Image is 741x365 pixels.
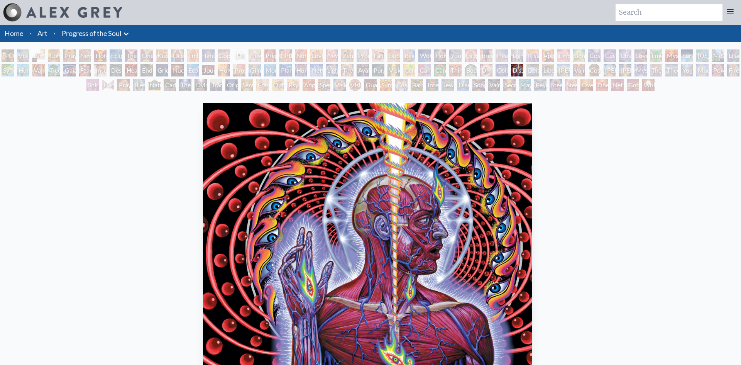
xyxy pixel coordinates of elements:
[573,64,585,76] div: Vajra Guru
[604,64,616,76] div: [PERSON_NAME]
[472,79,485,91] div: Song of Vajra Being
[233,49,245,62] div: [DEMOGRAPHIC_DATA] Embryo
[272,79,284,91] div: Ophanic Eyelash
[32,64,45,76] div: Vajra Horse
[588,64,601,76] div: Cosmic [DEMOGRAPHIC_DATA]
[542,49,554,62] div: Aperture
[148,79,161,91] div: Nature of Mind
[588,49,601,62] div: Cosmic Creativity
[449,49,462,62] div: Young & Old
[249,64,261,76] div: Glimpsing the Empyrean
[496,64,508,76] div: Collective Vision
[503,79,516,91] div: Secret Writing Being
[156,64,168,76] div: Grieving
[171,64,184,76] div: Nuclear Crucifixion
[310,64,323,76] div: Networks
[48,64,60,76] div: Tree & Person
[573,49,585,62] div: Bond
[156,49,168,62] div: Kissing
[418,64,431,76] div: Cannabis Sutra
[411,79,423,91] div: Bardo Being
[650,49,662,62] div: Emerald Grail
[210,79,222,91] div: Transfiguration
[557,64,570,76] div: [PERSON_NAME]
[596,79,608,91] div: One
[395,79,408,91] div: Cosmic Elf
[681,49,693,62] div: Earth Energies
[665,64,678,76] div: Theologue
[26,25,34,42] li: ·
[94,64,107,76] div: Insomnia
[387,49,400,62] div: Boo-boo
[616,4,722,21] input: Search
[202,64,215,76] div: Journey of the Wounded Healer
[171,49,184,62] div: Ocean of Love Bliss
[37,28,47,39] a: Art
[94,49,107,62] div: Holy Grail
[195,79,207,91] div: Dying
[681,64,693,76] div: Yogi & the Möbius Sphere
[179,79,191,91] div: The Soul Finds It's Way
[372,64,384,76] div: Purging
[2,64,14,76] div: Symbiosis: Gall Wasp & Oak Tree
[634,64,647,76] div: Mystic Eye
[604,49,616,62] div: Cosmic Artist
[102,79,114,91] div: Hands that See
[303,79,315,91] div: Angel Skin
[287,79,299,91] div: Psychomicrograph of a Fractal Paisley Cherub Feather Tip
[140,49,153,62] div: One Taste
[580,79,593,91] div: Oversoul
[264,64,276,76] div: Monochord
[426,79,438,91] div: Interbeing
[86,79,99,91] div: Spirit Animates the Flesh
[372,49,384,62] div: Family
[619,64,631,76] div: [PERSON_NAME]
[712,64,724,76] div: Power to the Peaceful
[256,79,269,91] div: Fractal Eyes
[457,79,469,91] div: Diamond Being
[364,79,377,91] div: Guardian of Infinite Vision
[62,28,122,39] a: Progress of the Soul
[2,49,14,62] div: [PERSON_NAME] & Eve
[79,64,91,76] div: Fear
[48,49,60,62] div: Contemplation
[480,49,492,62] div: Breathing
[5,29,23,37] a: Home
[241,79,253,91] div: Seraphic Transport Docking on the Third Eye
[117,79,130,91] div: Praying Hands
[63,49,76,62] div: Praying
[526,64,539,76] div: Deities & Demons Drinking from the Milky Pool
[488,79,500,91] div: Vajra Being
[295,64,307,76] div: Human Geometry
[279,49,292,62] div: Birth
[110,64,122,76] div: Despair
[712,49,724,62] div: Metamorphosis
[403,64,415,76] div: Cannabis Mudra
[187,49,199,62] div: Embracing
[17,49,29,62] div: Visionary Origin of Language
[357,64,369,76] div: Ayahuasca Visitation
[465,64,477,76] div: Body/Mind as a Vibratory Field of Energy
[380,79,392,91] div: Sunyata
[511,49,523,62] div: Lightweaver
[125,49,137,62] div: The Kiss
[79,49,91,62] div: New Man New Woman
[341,64,354,76] div: The Shulgins and their Alchemical Angels
[63,64,76,76] div: Gaia
[418,49,431,62] div: Wonder
[696,64,709,76] div: Mudra
[542,64,554,76] div: Liberation Through Seeing
[264,49,276,62] div: Pregnancy
[249,49,261,62] div: Newborn
[519,79,531,91] div: Mayan Being
[480,64,492,76] div: DMT - The Spirit Molecule
[526,49,539,62] div: Kiss of the [MEDICAL_DATA]
[218,49,230,62] div: Copulating
[511,64,523,76] div: Dissectional Art for Tool's Lateralus CD
[627,79,639,91] div: Godself
[727,64,739,76] div: Firewalking
[634,49,647,62] div: Love is a Cosmic Force
[349,79,361,91] div: Vision [PERSON_NAME]
[496,49,508,62] div: Healing
[619,49,631,62] div: Cosmic Lovers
